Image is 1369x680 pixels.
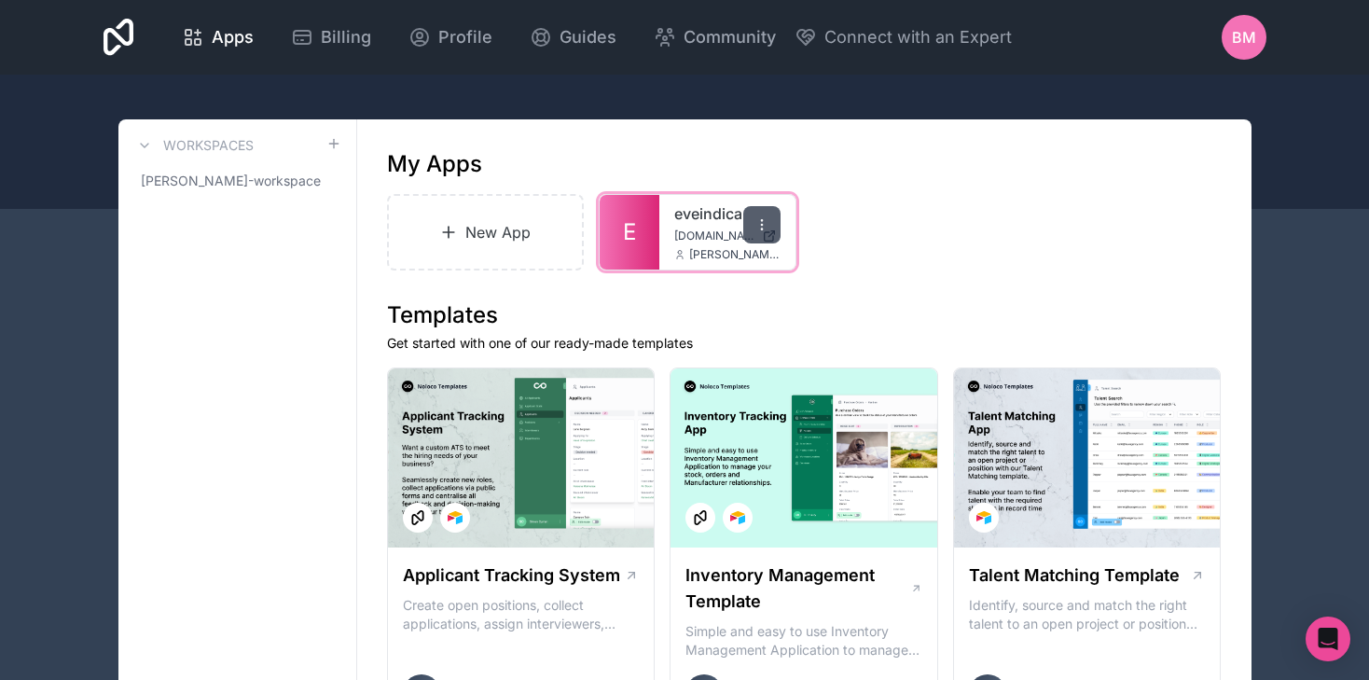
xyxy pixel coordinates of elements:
span: Connect with an Expert [824,24,1012,50]
img: Airtable Logo [976,510,991,525]
h1: Templates [387,300,1222,330]
a: [DOMAIN_NAME] [674,229,781,243]
p: Get started with one of our ready-made templates [387,334,1222,353]
img: Airtable Logo [448,510,463,525]
span: Apps [212,24,254,50]
p: Simple and easy to use Inventory Management Application to manage your stock, orders and Manufact... [685,622,922,659]
span: [DOMAIN_NAME] [674,229,754,243]
span: E [623,217,636,247]
h3: Workspaces [163,136,254,155]
span: [PERSON_NAME]-workspace [141,172,321,190]
a: Billing [276,17,386,58]
span: BM [1232,26,1256,49]
span: [PERSON_NAME][EMAIL_ADDRESS][PERSON_NAME][DOMAIN_NAME] [689,247,781,262]
div: Open Intercom Messenger [1306,617,1350,661]
a: E [600,195,659,270]
a: Workspaces [133,134,254,157]
a: Apps [167,17,269,58]
a: Profile [394,17,507,58]
a: Guides [515,17,631,58]
p: Create open positions, collect applications, assign interviewers, centralise candidate feedback a... [403,596,640,633]
h1: Applicant Tracking System [403,562,620,589]
span: Guides [560,24,616,50]
span: Community [684,24,776,50]
h1: My Apps [387,149,482,179]
button: Connect with an Expert [795,24,1012,50]
span: Billing [321,24,371,50]
img: Airtable Logo [730,510,745,525]
a: Community [639,17,791,58]
a: eveindica [674,202,781,225]
h1: Talent Matching Template [969,562,1180,589]
a: New App [387,194,585,271]
span: Profile [438,24,492,50]
p: Identify, source and match the right talent to an open project or position with our Talent Matchi... [969,596,1206,633]
a: [PERSON_NAME]-workspace [133,164,341,198]
h1: Inventory Management Template [685,562,909,615]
